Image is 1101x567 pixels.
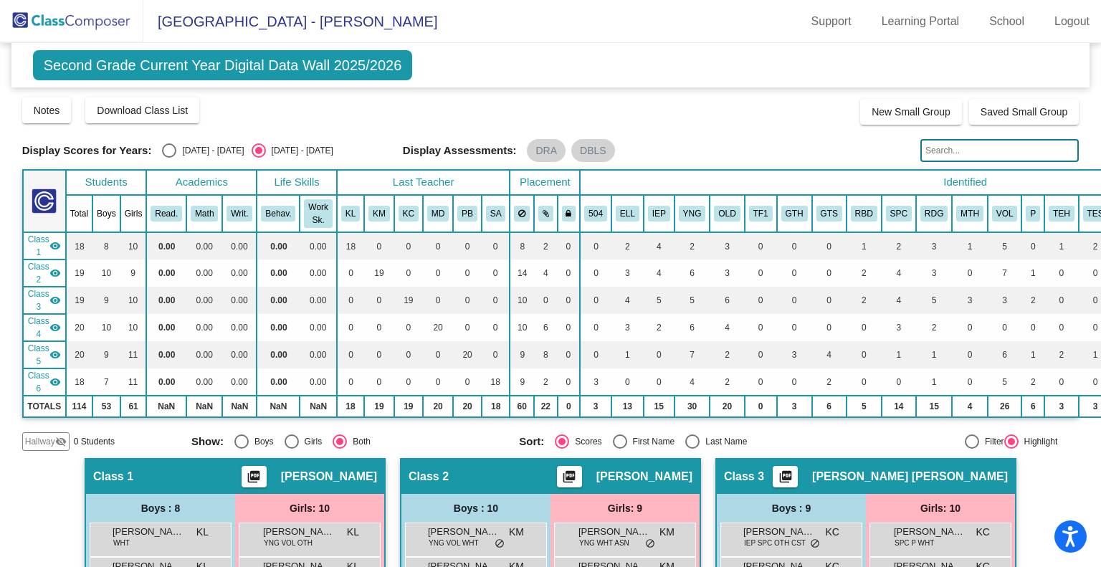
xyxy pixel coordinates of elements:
[812,195,847,232] th: G/T in STEM
[611,368,644,396] td: 0
[558,314,581,341] td: 0
[777,259,812,287] td: 0
[745,341,777,368] td: 0
[66,368,92,396] td: 18
[870,10,971,33] a: Learning Portal
[186,314,222,341] td: 0.00
[916,314,952,341] td: 2
[242,466,267,487] button: Print Students Details
[423,232,453,259] td: 0
[304,199,332,228] button: Work Sk.
[580,195,611,232] th: 504 Plan
[675,232,710,259] td: 2
[337,314,364,341] td: 0
[988,314,1022,341] td: 0
[337,232,364,259] td: 18
[222,341,257,368] td: 0.00
[882,195,916,232] th: Speech
[186,341,222,368] td: 0.00
[616,206,639,221] button: ELL
[49,240,61,252] mat-icon: visibility
[92,341,120,368] td: 9
[143,10,437,33] span: [GEOGRAPHIC_DATA] - [PERSON_NAME]
[453,195,482,232] th: Payton Bednarski
[847,368,882,396] td: 0
[648,206,670,221] button: IEP
[482,195,510,232] th: Sally Armstrong
[992,206,1018,221] button: VOL
[120,314,147,341] td: 10
[186,368,222,396] td: 0.00
[337,170,510,195] th: Last Teacher
[453,287,482,314] td: 0
[886,206,912,221] button: SPC
[860,99,962,125] button: New Small Group
[423,259,453,287] td: 0
[300,341,336,368] td: 0.00
[916,341,952,368] td: 1
[49,322,61,333] mat-icon: visibility
[66,232,92,259] td: 18
[49,295,61,306] mat-icon: visibility
[710,314,744,341] td: 4
[453,232,482,259] td: 0
[85,97,199,123] button: Download Class List
[146,287,186,314] td: 0.00
[969,99,1079,125] button: Saved Small Group
[882,368,916,396] td: 0
[34,105,60,116] span: Notes
[920,139,1079,162] input: Search...
[644,259,675,287] td: 4
[49,267,61,279] mat-icon: visibility
[981,106,1067,118] span: Saved Small Group
[773,466,798,487] button: Print Students Details
[745,259,777,287] td: 0
[534,195,558,232] th: Keep with students
[186,287,222,314] td: 0.00
[28,315,49,340] span: Class 4
[146,232,186,259] td: 0.00
[66,314,92,341] td: 20
[710,287,744,314] td: 6
[558,195,581,232] th: Keep with teacher
[611,259,644,287] td: 3
[611,195,644,232] th: English Language Learner
[952,314,988,341] td: 0
[584,206,607,221] button: 504
[1043,10,1101,33] a: Logout
[23,341,66,368] td: Payton Bednarski - No Class Name
[257,368,300,396] td: 0.00
[644,314,675,341] td: 2
[749,206,773,221] button: TF1
[482,341,510,368] td: 0
[956,206,983,221] button: MTH
[534,259,558,287] td: 4
[644,195,675,232] th: Individualized Education Plan
[92,259,120,287] td: 10
[988,259,1022,287] td: 7
[777,232,812,259] td: 0
[28,233,49,259] span: Class 1
[882,287,916,314] td: 4
[1021,314,1044,341] td: 0
[146,314,186,341] td: 0.00
[227,206,252,221] button: Writ.
[988,341,1022,368] td: 6
[257,232,300,259] td: 0.00
[988,287,1022,314] td: 3
[23,287,66,314] td: Kennedy Cunningham - No Class Name
[257,287,300,314] td: 0.00
[777,470,794,490] mat-icon: picture_as_pdf
[777,287,812,314] td: 0
[710,259,744,287] td: 3
[510,195,534,232] th: Keep away students
[510,314,534,341] td: 10
[1044,232,1079,259] td: 1
[988,195,1022,232] th: Good Parent Volunteer
[557,466,582,487] button: Print Students Details
[611,341,644,368] td: 1
[675,341,710,368] td: 7
[745,368,777,396] td: 0
[151,206,182,221] button: Read.
[23,259,66,287] td: Kaci Moore - No Class Name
